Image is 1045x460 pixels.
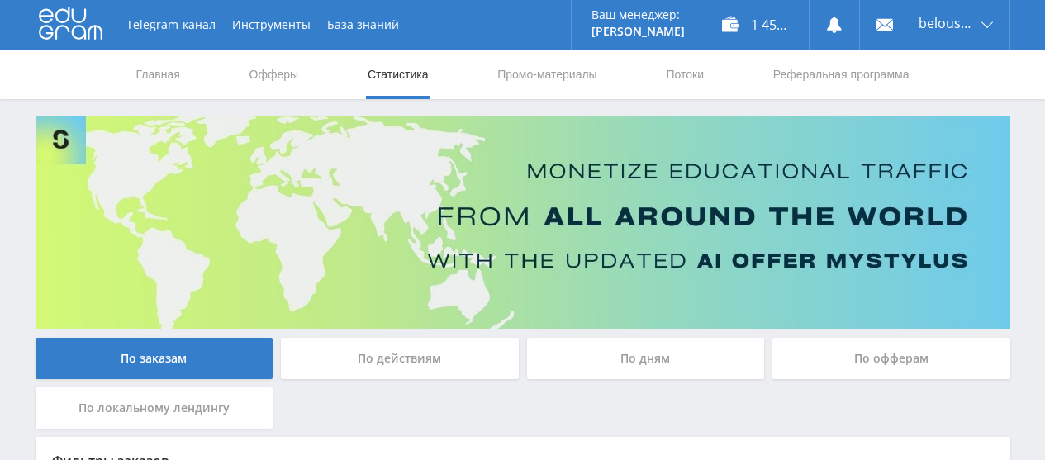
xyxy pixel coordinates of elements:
div: По заказам [36,338,273,379]
div: По локальному лендингу [36,387,273,429]
img: Banner [36,116,1010,329]
p: Ваш менеджер: [591,8,685,21]
a: Потоки [664,50,705,99]
a: Офферы [248,50,301,99]
span: belousova1964 [919,17,976,30]
div: По дням [527,338,765,379]
a: Статистика [366,50,430,99]
a: Главная [135,50,182,99]
a: Промо-материалы [496,50,598,99]
div: По действиям [281,338,519,379]
div: По офферам [772,338,1010,379]
a: Реферальная программа [772,50,911,99]
p: [PERSON_NAME] [591,25,685,38]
